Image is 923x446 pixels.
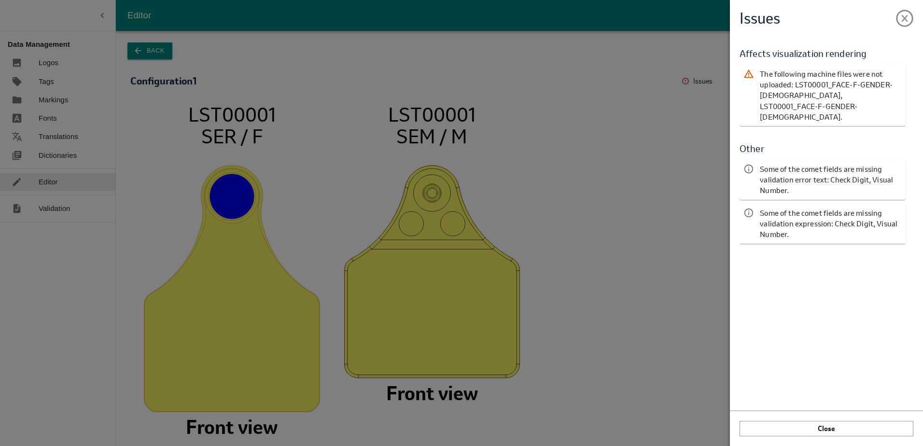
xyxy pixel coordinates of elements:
p: The following machine files were not uploaded: LST00001_FACE-F-GENDER-[DEMOGRAPHIC_DATA], LST0000... [760,69,902,122]
button: Close [740,421,913,436]
h6: Other [740,141,906,156]
h6: Affects visualization rendering [740,46,906,61]
p: Some of the comet fields are missing validation error text: Check Digit, Visual Number. [760,164,902,196]
p: Some of the comet fields are missing validation expression: Check Digit, Visual Number. [760,208,902,240]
